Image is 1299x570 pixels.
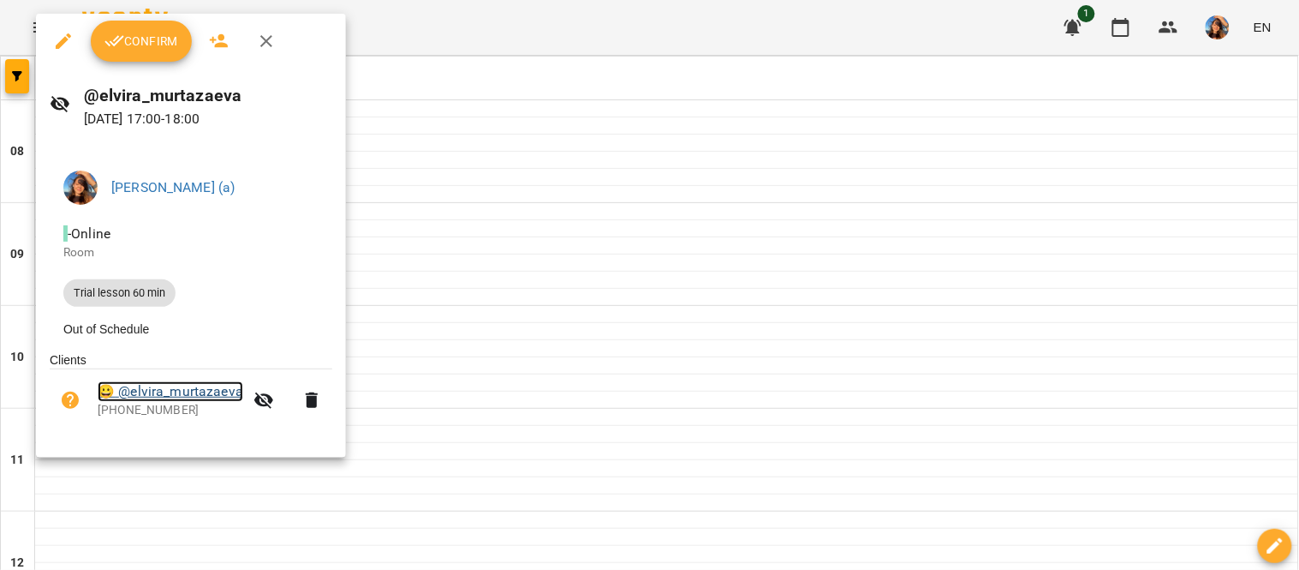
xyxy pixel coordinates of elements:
button: Confirm [91,21,192,62]
a: 😀 @elvira_murtazaeva [98,381,243,402]
p: [DATE] 17:00 - 18:00 [84,109,332,129]
a: [PERSON_NAME] (а) [111,179,235,195]
p: Room [63,244,319,261]
img: a3cfe7ef423bcf5e9dc77126c78d7dbf.jpg [63,171,98,205]
ul: Clients [50,351,332,437]
span: Trial lesson 60 min [63,285,176,301]
button: Unpaid. Bill the attendance? [50,380,91,421]
li: Out of Schedule [50,314,332,345]
span: - Online [63,225,114,242]
p: [PHONE_NUMBER] [98,402,243,419]
span: Confirm [104,31,178,51]
h6: @elvira_murtazaeva [84,82,332,109]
